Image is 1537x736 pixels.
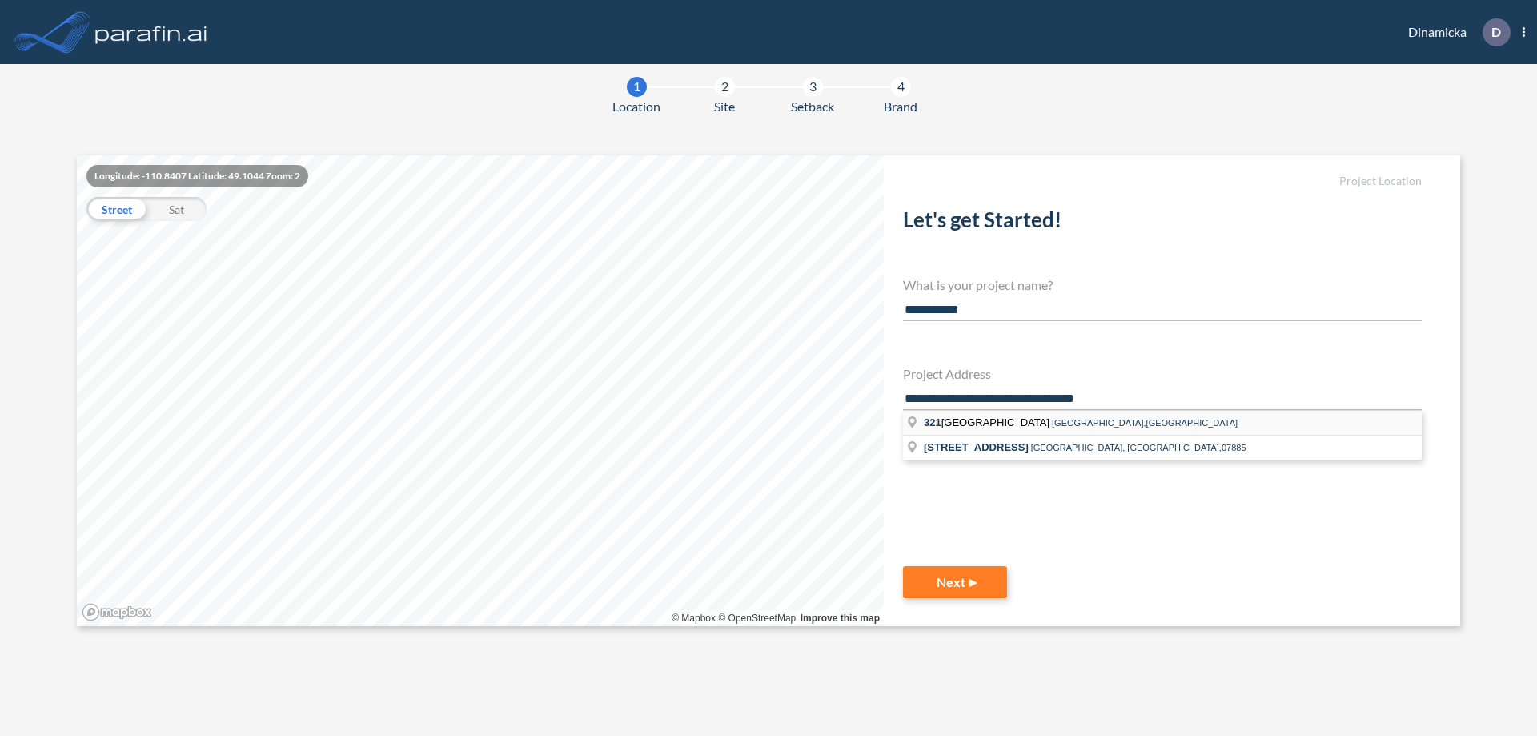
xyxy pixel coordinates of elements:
div: 3 [803,77,823,97]
span: 321 [924,416,941,428]
a: Mapbox [672,613,716,624]
div: Sat [146,197,207,221]
div: 1 [627,77,647,97]
div: Longitude: -110.8407 Latitude: 49.1044 Zoom: 2 [86,165,308,187]
div: Dinamicka [1384,18,1525,46]
h4: Project Address [903,366,1422,381]
div: Street [86,197,146,221]
div: 2 [715,77,735,97]
span: Site [714,97,735,116]
button: Next [903,566,1007,598]
span: [GEOGRAPHIC_DATA],[GEOGRAPHIC_DATA] [1052,418,1238,428]
a: OpenStreetMap [718,613,796,624]
span: Setback [791,97,834,116]
h2: Let's get Started! [903,207,1422,239]
h4: What is your project name? [903,277,1422,292]
img: logo [92,16,211,48]
span: Brand [884,97,917,116]
a: Mapbox homepage [82,603,152,621]
span: [STREET_ADDRESS] [924,441,1029,453]
p: D [1491,25,1501,39]
span: [GEOGRAPHIC_DATA], [GEOGRAPHIC_DATA],07885 [1031,443,1246,452]
div: 4 [891,77,911,97]
a: Improve this map [801,613,880,624]
canvas: Map [77,155,884,626]
span: Location [612,97,660,116]
span: [GEOGRAPHIC_DATA] [924,416,1052,428]
h5: Project Location [903,175,1422,188]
